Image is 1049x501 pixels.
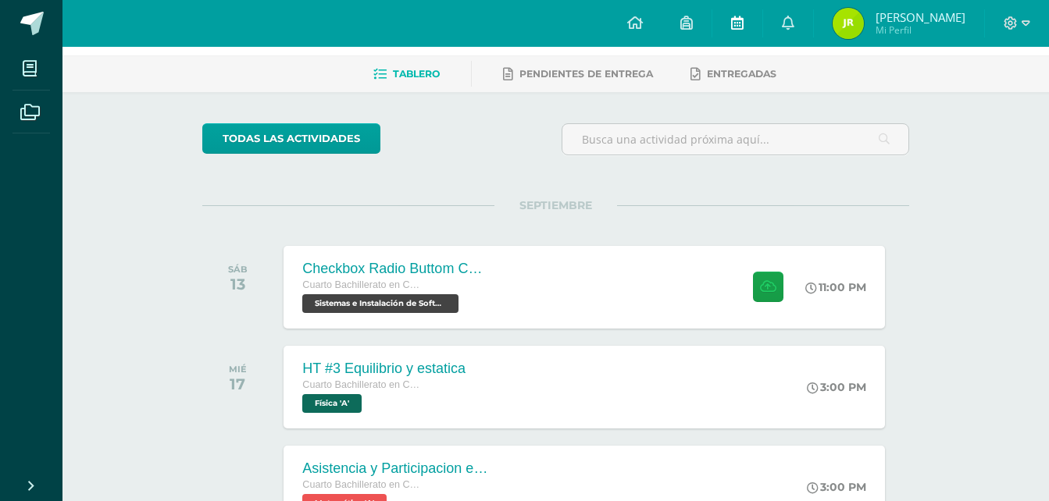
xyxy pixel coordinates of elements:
[302,361,466,377] div: HT #3 Equilibrio y estatica
[876,9,965,25] span: [PERSON_NAME]
[228,275,248,293] div: 13
[202,123,380,154] a: todas las Actividades
[302,379,419,390] span: Cuarto Bachillerato en CCLL con Orientación en Computación
[805,280,866,294] div: 11:00 PM
[228,264,248,275] div: SÁB
[229,375,247,393] div: 17
[807,480,866,494] div: 3:00 PM
[393,68,440,80] span: Tablero
[302,294,458,313] span: Sistemas e Instalación de Software 'A'
[302,261,490,277] div: Checkbox Radio Buttom Cajas de Selección
[302,279,419,290] span: Cuarto Bachillerato en CCLL con Orientación en Computación
[519,68,653,80] span: Pendientes de entrega
[373,62,440,87] a: Tablero
[876,23,965,37] span: Mi Perfil
[494,198,617,212] span: SEPTIEMBRE
[833,8,864,39] img: 53ab0507e887bbaf1dc11cf9eef30c93.png
[229,364,247,375] div: MIÉ
[302,394,362,413] span: Física 'A'
[562,124,908,155] input: Busca una actividad próxima aquí...
[690,62,776,87] a: Entregadas
[503,62,653,87] a: Pendientes de entrega
[302,479,419,490] span: Cuarto Bachillerato en CCLL con Orientación en Computación
[807,380,866,394] div: 3:00 PM
[302,460,490,477] div: Asistencia y Participacion en clase
[707,68,776,80] span: Entregadas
